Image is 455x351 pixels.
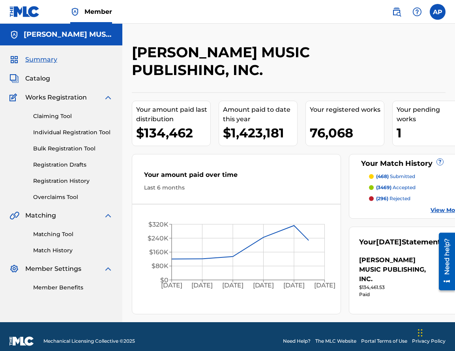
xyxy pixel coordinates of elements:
a: Claiming Tool [33,112,113,120]
span: ? [437,159,443,165]
span: (3469) [376,184,391,190]
div: Drag [418,321,423,345]
div: Your amount paid over time [144,170,329,184]
a: Portal Terms of Use [361,338,407,345]
a: Match History [33,246,113,255]
tspan: [DATE] [222,282,243,289]
div: Paid [359,291,446,298]
span: (296) [376,195,388,201]
tspan: $0 [160,276,169,284]
h2: [PERSON_NAME] MUSIC PUBLISHING, INC. [132,43,373,79]
img: expand [103,93,113,102]
a: [PERSON_NAME] MUSIC PUBLISHING, INC.right chevron icon$134,461.53Paid [359,255,446,298]
a: Bulk Registration Tool [33,145,113,153]
tspan: $80K [152,263,169,270]
tspan: $240K [148,235,169,242]
tspan: [DATE] [283,282,305,289]
img: Matching [9,211,19,220]
p: rejected [376,195,410,202]
div: Amount paid to date this year [223,105,297,124]
div: Last 6 months [144,184,329,192]
img: expand [103,211,113,220]
tspan: $160K [149,248,169,256]
span: Matching [25,211,56,220]
a: Privacy Policy [412,338,446,345]
tspan: [DATE] [314,282,335,289]
a: Overclaims Tool [33,193,113,201]
iframe: Resource Center [433,230,455,293]
a: Public Search [389,4,404,20]
div: [PERSON_NAME] MUSIC PUBLISHING, INC. [359,255,436,284]
img: logo [9,336,34,346]
tspan: $320K [148,221,169,228]
img: Works Registration [9,93,20,102]
iframe: Chat Widget [416,313,455,351]
img: Member Settings [9,264,19,274]
span: Member Settings [25,264,81,274]
img: Accounts [9,30,19,39]
tspan: [DATE] [192,282,213,289]
div: $1,423,181 [223,124,297,142]
span: Member [84,7,112,16]
a: Matching Tool [33,230,113,238]
div: Your Statements [359,237,445,248]
span: Catalog [25,74,50,83]
span: Mechanical Licensing Collective © 2025 [43,338,135,345]
a: Registration Drafts [33,161,113,169]
div: Help [409,4,425,20]
tspan: [DATE] [253,282,274,289]
div: Your registered works [310,105,384,114]
div: Your amount paid last distribution [136,105,210,124]
div: $134,461.53 [359,284,446,291]
img: Top Rightsholder [70,7,80,17]
a: Need Help? [283,338,311,345]
img: expand [103,264,113,274]
span: [DATE] [376,238,402,246]
img: help [412,7,422,17]
span: Summary [25,55,57,64]
img: Summary [9,55,19,64]
h5: MAXIMO AGUIRRE MUSIC PUBLISHING, INC. [24,30,113,39]
img: MLC Logo [9,6,40,17]
img: search [392,7,401,17]
span: (468) [376,173,389,179]
a: The MLC Website [315,338,356,345]
a: SummarySummary [9,55,57,64]
a: CatalogCatalog [9,74,50,83]
a: Registration History [33,177,113,185]
a: Individual Registration Tool [33,128,113,137]
a: Member Benefits [33,283,113,292]
img: Catalog [9,74,19,83]
div: $134,462 [136,124,210,142]
tspan: [DATE] [161,282,182,289]
p: accepted [376,184,416,191]
span: Works Registration [25,93,87,102]
p: submitted [376,173,415,180]
div: 76,068 [310,124,384,142]
div: User Menu [430,4,446,20]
